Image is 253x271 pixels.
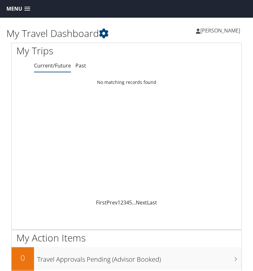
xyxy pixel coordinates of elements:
h1: My Action Items [12,231,241,245]
a: First [96,199,107,206]
a: 4 [126,199,129,206]
h1: My Trips [16,44,122,58]
a: 5 [129,199,132,206]
h2: 0 [12,252,34,263]
span: Menu [6,6,22,12]
a: Current/Future [34,62,71,69]
a: Last [147,199,157,206]
a: 2 [120,199,123,206]
td: No matching records found [12,77,241,88]
a: 3 [123,199,126,206]
a: Menu [3,4,33,14]
span: … [132,199,136,206]
a: [PERSON_NAME] [196,21,247,40]
h1: My Travel Dashboard [6,27,126,40]
a: Past [75,62,86,69]
a: Prev [107,199,118,206]
h3: Travel Approvals Pending (Advisor Booked) [37,252,241,264]
span: [PERSON_NAME] [200,27,240,34]
a: 1 [118,199,120,206]
a: 0Travel Approvals Pending (Advisor Booked) [12,247,241,270]
a: Next [136,199,147,206]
